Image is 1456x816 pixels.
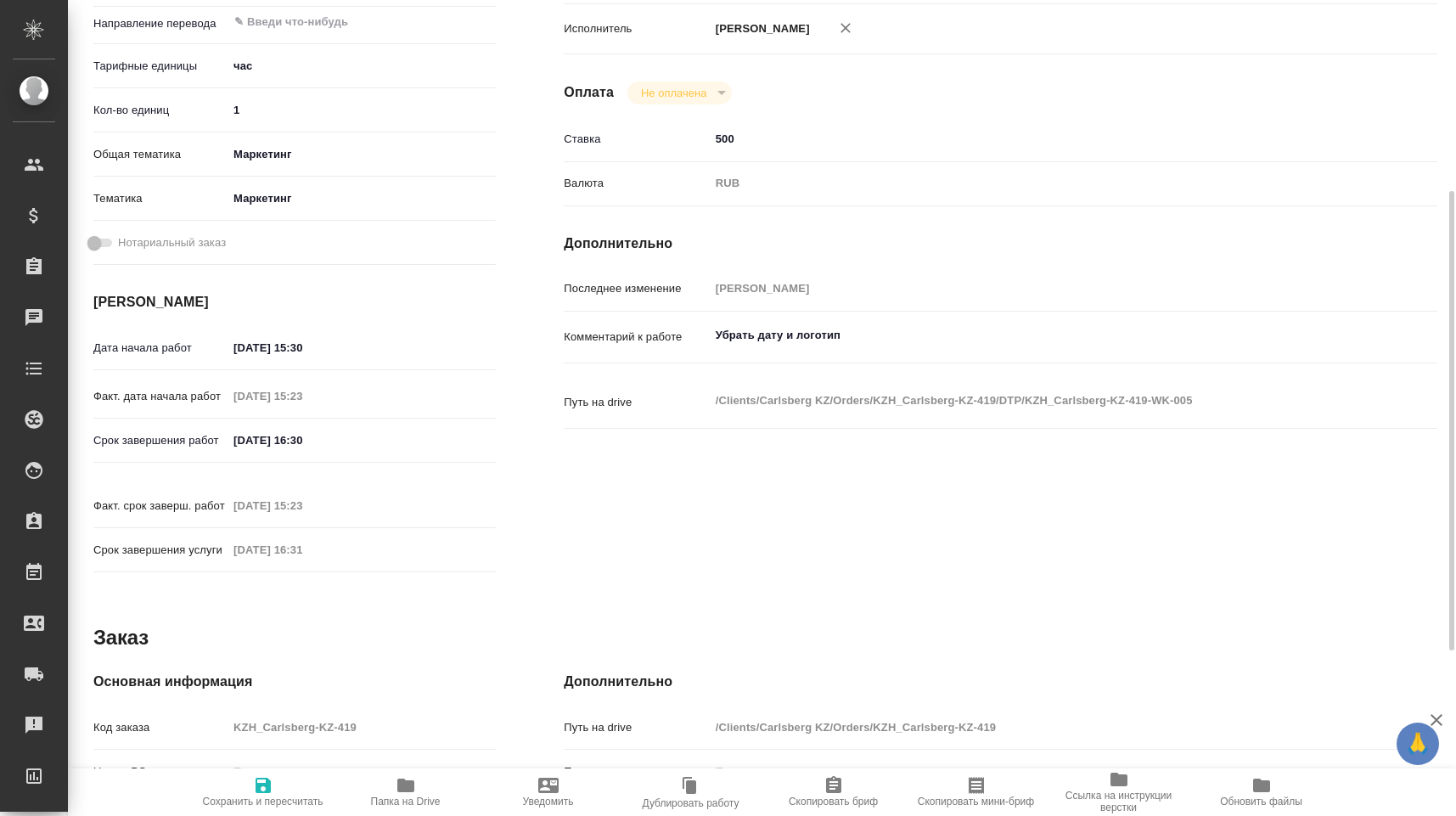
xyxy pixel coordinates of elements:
[1048,768,1190,816] button: Ссылка на инструкции верстки
[620,768,762,816] button: Дублировать работу
[710,759,1364,784] input: Пустое поле
[93,292,496,312] h4: [PERSON_NAME]
[118,234,226,251] span: Нотариальный заказ
[228,428,376,453] input: ✎ Введи что-нибудь
[228,335,376,360] input: ✎ Введи что-нибудь
[486,20,490,24] button: Open
[710,321,1364,350] textarea: Убрать дату и логотип
[1058,790,1180,813] span: Ссылка на инструкции верстки
[93,719,228,736] p: Код заказа
[93,388,228,405] p: Факт. дата начала работ
[564,131,709,148] p: Ставка
[371,796,441,808] span: Папка на Drive
[523,796,574,808] span: Уведомить
[228,98,496,122] input: ✎ Введи что-нибудь
[710,715,1364,740] input: Пустое поле
[228,759,496,784] input: Пустое поле
[1397,723,1439,765] button: 🙏
[228,537,376,562] input: Пустое поле
[93,102,228,119] p: Кол-во единиц
[1403,726,1432,762] span: 🙏
[918,796,1034,808] span: Скопировать мини-бриф
[564,82,614,103] h4: Оплата
[228,140,496,169] div: Маркетинг
[564,672,1437,692] h4: Дополнительно
[564,394,709,411] p: Путь на drive
[710,169,1364,198] div: RUB
[564,20,709,37] p: Исполнитель
[93,542,228,559] p: Срок завершения услуги
[228,384,376,408] input: Пустое поле
[710,276,1364,301] input: Пустое поле
[192,768,334,816] button: Сохранить и пересчитать
[564,719,709,736] p: Путь на drive
[334,768,477,816] button: Папка на Drive
[228,52,496,81] div: час
[710,386,1364,415] textarea: /Clients/Carlsberg KZ/Orders/KZH_Carlsberg-KZ-419/DTP/KZH_Carlsberg-KZ-419-WK-005
[233,12,434,32] input: ✎ Введи что-нибудь
[93,58,228,75] p: Тарифные единицы
[636,86,711,100] button: Не оплачена
[93,432,228,449] p: Срок завершения работ
[228,715,496,740] input: Пустое поле
[564,234,1437,254] h4: Дополнительно
[93,190,228,207] p: Тематика
[228,493,376,518] input: Пустое поле
[564,329,709,346] p: Комментарий к работе
[93,340,228,357] p: Дата начала работ
[203,796,323,808] span: Сохранить и пересчитать
[1220,796,1302,808] span: Обновить файлы
[93,672,496,692] h4: Основная информация
[477,768,620,816] button: Уведомить
[710,127,1364,151] input: ✎ Введи что-нибудь
[1190,768,1333,816] button: Обновить файлы
[564,280,709,297] p: Последнее изменение
[789,796,878,808] span: Скопировать бриф
[93,146,228,163] p: Общая тематика
[827,9,864,47] button: Удалить исполнителя
[93,498,228,515] p: Факт. срок заверш. работ
[564,763,709,780] p: Путь к заказу
[627,82,732,104] div: Не оплачена
[643,797,739,809] span: Дублировать работу
[228,184,496,213] div: Маркетинг
[710,20,810,37] p: [PERSON_NAME]
[762,768,905,816] button: Скопировать бриф
[905,768,1048,816] button: Скопировать мини-бриф
[564,175,709,192] p: Валюта
[93,763,228,780] p: Номер РО
[93,15,228,32] p: Направление перевода
[93,624,149,651] h2: Заказ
